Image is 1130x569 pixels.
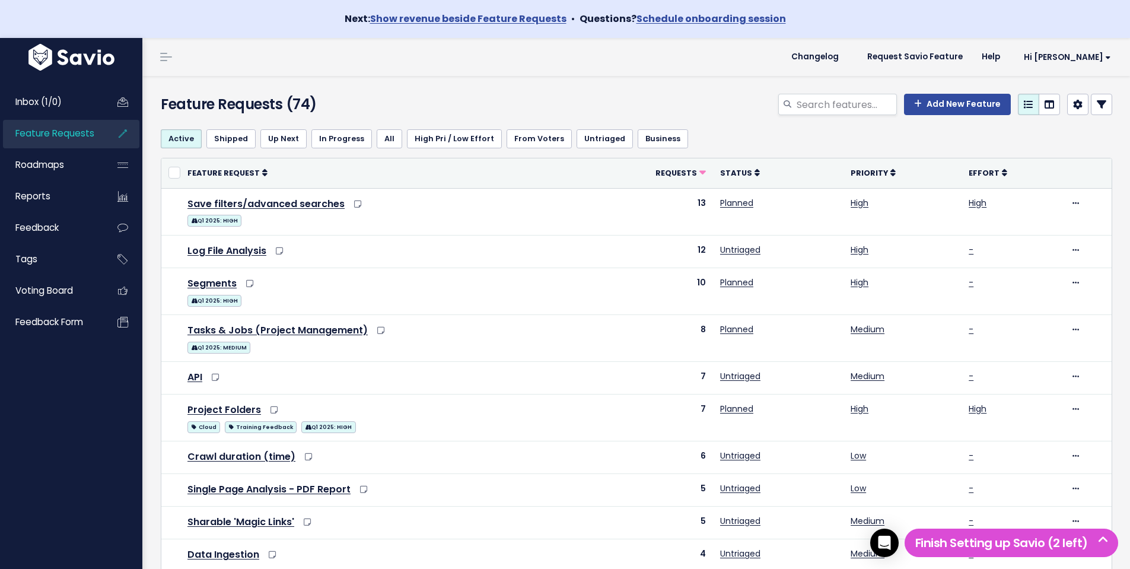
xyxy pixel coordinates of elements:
td: 6 [589,441,713,473]
td: 7 [589,394,713,441]
a: Effort [969,167,1007,179]
a: Untriaged [720,244,760,256]
a: Roadmaps [3,151,98,179]
a: Untriaged [720,482,760,494]
a: Segments [187,276,237,290]
a: Training Feedback [225,419,297,434]
img: logo-white.9d6f32f41409.svg [26,44,117,71]
a: API [187,370,202,384]
a: Add New Feature [904,94,1011,115]
a: Requests [655,167,706,179]
a: Q1 2025: HIGH [301,419,355,434]
span: Tags [15,253,37,265]
td: 8 [589,314,713,361]
a: Untriaged [577,129,633,148]
a: All [377,129,402,148]
a: Request Savio Feature [858,48,972,66]
span: Feature Request [187,168,260,178]
a: - [969,370,973,382]
a: Tags [3,246,98,273]
td: 12 [589,235,713,268]
ul: Filter feature requests [161,129,1112,148]
a: Feature Request [187,167,268,179]
a: Schedule onboarding session [636,12,786,26]
a: Untriaged [720,450,760,462]
a: Inbox (1/0) [3,88,98,116]
span: Changelog [791,53,839,61]
span: Reports [15,190,50,202]
a: Show revenue beside Feature Requests [370,12,566,26]
a: - [969,482,973,494]
a: Single Page Analysis - PDF Report [187,482,351,496]
span: Hi [PERSON_NAME] [1024,53,1111,62]
a: Crawl duration (time) [187,450,295,463]
a: Q1 2025: MEDIUM [187,339,250,354]
span: Requests [655,168,697,178]
span: Cloud [187,421,220,433]
a: Planned [720,323,753,335]
span: Voting Board [15,284,73,297]
span: Roadmaps [15,158,64,171]
a: Planned [720,197,753,209]
a: Feedback form [3,309,98,336]
span: Q1 2025: HIGH [301,421,355,433]
a: Cloud [187,419,220,434]
a: High [851,276,868,288]
a: Save filters/advanced searches [187,197,345,211]
a: Up Next [260,129,307,148]
a: Q1 2025: HIGH [187,293,241,307]
td: 10 [589,268,713,314]
a: High [969,197,986,209]
strong: Questions? [580,12,786,26]
a: Medium [851,515,884,527]
a: - [969,276,973,288]
a: Reports [3,183,98,210]
input: Search features... [795,94,897,115]
a: Tasks & Jobs (Project Management) [187,323,368,337]
a: Medium [851,323,884,335]
a: High [851,197,868,209]
a: In Progress [311,129,372,148]
h4: Feature Requests (74) [161,94,466,115]
td: 5 [589,507,713,539]
a: Priority [851,167,896,179]
a: Medium [851,548,884,560]
a: Business [638,129,688,148]
span: Q1 2025: MEDIUM [187,342,250,354]
a: Shipped [206,129,256,148]
a: Feedback [3,214,98,241]
span: Feedback form [15,316,83,328]
span: Feature Requests [15,127,94,139]
strong: Next: [345,12,566,26]
a: Untriaged [720,370,760,382]
a: Medium [851,370,884,382]
span: Feedback [15,221,59,234]
a: Low [851,450,866,462]
a: Untriaged [720,515,760,527]
a: High [969,403,986,415]
a: - [969,515,973,527]
span: Q1 2025: HIGH [187,215,241,227]
a: Log File Analysis [187,244,266,258]
span: Inbox (1/0) [15,96,62,108]
a: Sharable 'Magic Links' [187,515,294,529]
a: Q1 2025: HIGH [187,212,241,227]
a: Hi [PERSON_NAME] [1010,48,1121,66]
a: High [851,403,868,415]
a: High Pri / Low Effort [407,129,502,148]
a: Project Folders [187,403,261,417]
a: Feature Requests [3,120,98,147]
span: Training Feedback [225,421,297,433]
a: Untriaged [720,548,760,560]
a: - [969,450,973,462]
a: Planned [720,276,753,288]
span: Priority [851,168,888,178]
a: Active [161,129,202,148]
a: Voting Board [3,277,98,304]
a: - [969,323,973,335]
span: Status [720,168,752,178]
a: Planned [720,403,753,415]
h5: Finish Setting up Savio (2 left) [910,534,1113,552]
td: 5 [589,474,713,507]
td: 13 [589,188,713,235]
